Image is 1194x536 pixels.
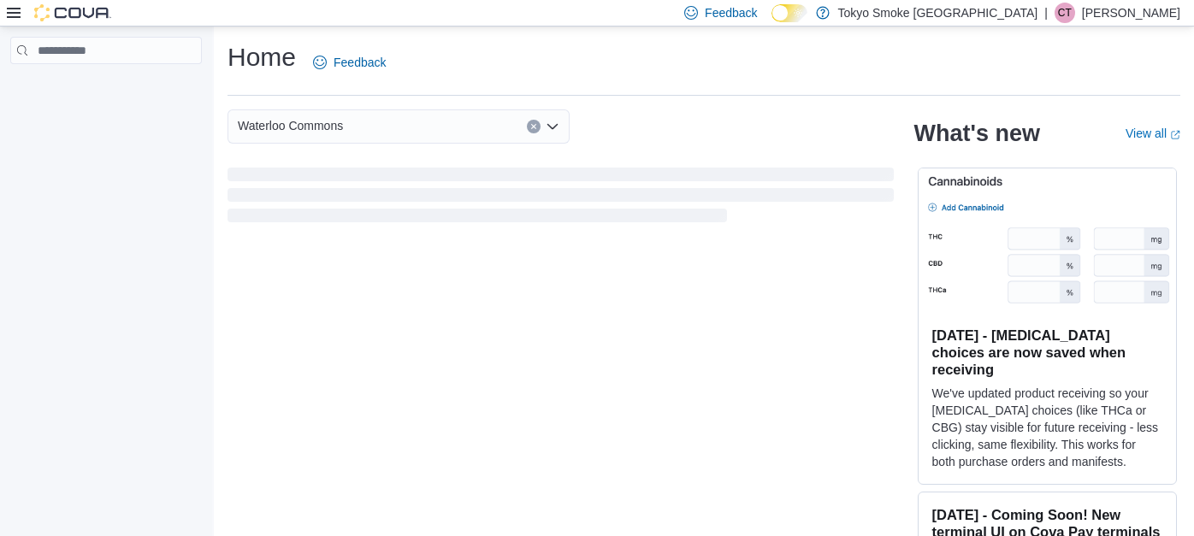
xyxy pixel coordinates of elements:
[771,22,772,23] span: Dark Mode
[932,327,1162,378] h3: [DATE] - [MEDICAL_DATA] choices are now saved when receiving
[1170,130,1180,140] svg: External link
[306,45,393,80] a: Feedback
[932,385,1162,470] p: We've updated product receiving so your [MEDICAL_DATA] choices (like THCa or CBG) stay visible fo...
[334,54,386,71] span: Feedback
[705,4,757,21] span: Feedback
[1126,127,1180,140] a: View allExternal link
[1055,3,1075,23] div: Caitlin Thomas
[527,120,541,133] button: Clear input
[1058,3,1072,23] span: CT
[914,120,1040,147] h2: What's new
[771,4,807,22] input: Dark Mode
[1082,3,1180,23] p: [PERSON_NAME]
[34,4,111,21] img: Cova
[838,3,1038,23] p: Tokyo Smoke [GEOGRAPHIC_DATA]
[228,40,296,74] h1: Home
[228,171,894,226] span: Loading
[10,68,202,109] nav: Complex example
[1044,3,1048,23] p: |
[238,115,343,136] span: Waterloo Commons
[546,120,559,133] button: Open list of options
